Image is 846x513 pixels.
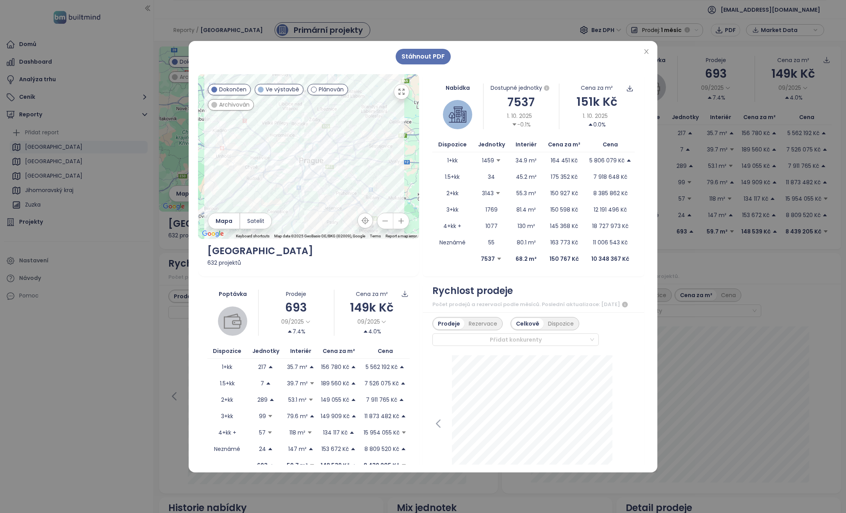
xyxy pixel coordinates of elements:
[308,446,314,452] span: caret-up
[550,255,579,263] p: 150 767 Kč
[432,169,472,185] td: 1.5+kk
[551,156,578,165] p: 164 451 Kč
[626,158,632,163] span: caret-up
[259,412,266,420] p: 99
[361,344,410,359] th: Cena
[207,244,410,258] div: [GEOGRAPHIC_DATA]
[309,381,315,386] span: caret-down
[482,189,494,198] p: 3143
[268,364,273,370] span: caret-up
[351,397,356,403] span: caret-up
[364,379,399,388] p: 7 526 075 Kč
[352,463,357,468] span: caret-up
[351,364,356,370] span: caret-up
[334,298,410,317] div: 149k Kč
[259,445,266,453] p: 24
[274,234,365,238] span: Map data ©2025 GeoBasis-DE/BKG (©2009), Google
[551,173,578,181] p: 175 352 Kč
[481,255,495,263] p: 7537
[257,461,268,470] p: 693
[200,229,226,239] a: Open this area in Google Maps (opens a new window)
[401,413,406,419] span: caret-up
[366,395,397,404] p: 7 911 765 Kč
[432,185,472,201] td: 2+kk
[402,52,445,61] span: Stáhnout PDF
[594,205,627,214] p: 12 191 496 Kč
[207,344,247,359] th: Dispozice
[516,173,537,181] p: 45.2 m²
[321,363,349,371] p: 156 780 Kč
[349,430,355,435] span: caret-up
[550,222,578,230] p: 145 368 Kč
[364,445,399,453] p: 8 809 520 Kč
[207,359,247,375] td: 1+kk
[321,461,350,470] p: 148 539 Kč
[642,48,651,56] button: Close
[308,397,314,403] span: caret-down
[449,106,466,123] img: house
[581,84,613,92] div: Cena za m²
[207,375,247,392] td: 1.5+kk
[550,238,578,247] p: 163 773 Kč
[464,318,502,329] div: Rezervace
[550,189,578,198] p: 150 927 Kč
[309,413,315,419] span: caret-up
[356,290,388,298] div: Cena za m²
[542,137,586,152] th: Cena za m²
[432,84,483,92] div: Nabídka
[321,412,350,420] p: 149 909 Kč
[351,381,356,386] span: caret-up
[432,137,472,152] th: Dispozice
[321,379,349,388] p: 189 560 Kč
[517,238,536,247] p: 80.1 m²
[219,100,250,109] span: Archivován
[484,84,559,93] div: Dostupné jednotky
[307,430,312,435] span: caret-down
[287,327,305,336] div: 7.4%
[516,189,536,198] p: 55.3 m²
[400,381,406,386] span: caret-up
[488,173,495,181] p: 34
[366,363,398,371] p: 5 562 192 Kč
[357,317,380,326] span: 09/2025
[285,344,317,359] th: Interiér
[268,446,273,452] span: caret-up
[208,213,239,229] button: Mapa
[516,156,537,165] p: 34.9 m²
[287,461,308,470] p: 59.7 m²
[321,395,349,404] p: 149 055 Kč
[269,397,275,403] span: caret-up
[267,430,273,435] span: caret-down
[266,85,299,94] span: Ve výstavbě
[288,445,307,453] p: 147 m²
[309,364,314,370] span: caret-up
[364,428,400,437] p: 15 954 055 Kč
[401,430,407,435] span: caret-down
[432,201,472,218] td: 3+kk
[591,255,629,263] p: 10 348 367 Kč
[588,120,606,129] div: 0.0%
[583,112,608,120] span: 1. 10. 2025
[399,397,404,403] span: caret-up
[258,363,266,371] p: 217
[240,213,271,229] button: Satelit
[593,238,628,247] p: 11 006 543 Kč
[207,441,247,457] td: Neznámé
[309,463,315,468] span: caret-down
[484,93,559,111] div: 7537
[364,461,400,470] p: 8 439 205 Kč
[370,234,381,238] a: Terms (opens in new tab)
[261,379,264,388] p: 7
[518,222,535,230] p: 130 m²
[287,363,307,371] p: 35.7 m²
[289,428,305,437] p: 118 m²
[434,318,464,329] div: Prodeje
[496,256,502,262] span: caret-down
[207,424,247,441] td: 4+kk +
[589,156,625,165] p: 5 806 079 Kč
[288,395,307,404] p: 53.1 m²
[259,290,334,298] div: Prodeje
[287,329,293,334] span: caret-up
[266,381,271,386] span: caret-up
[207,290,258,298] div: Poptávka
